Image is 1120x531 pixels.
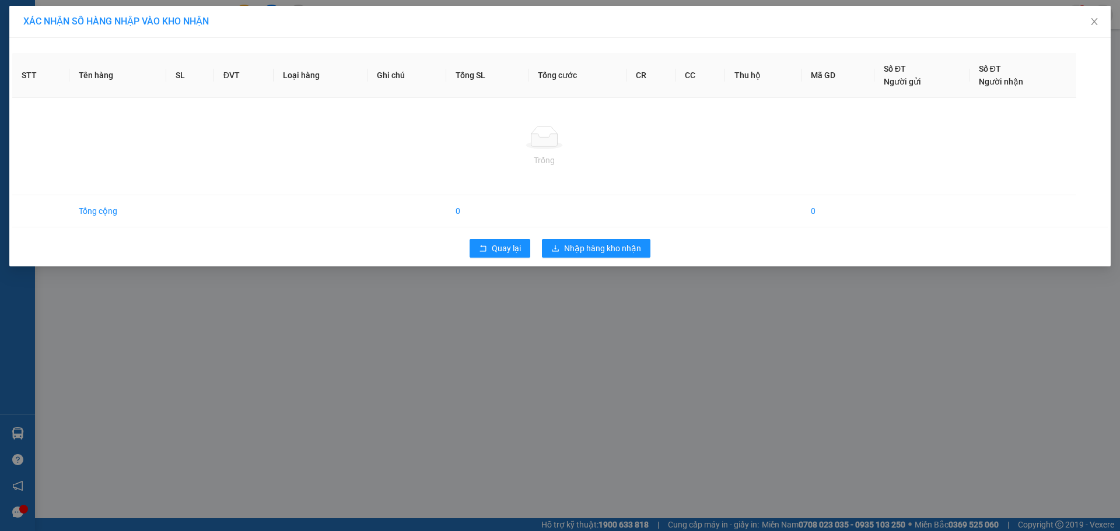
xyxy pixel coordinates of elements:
[470,239,530,258] button: rollbackQuay lại
[166,53,213,98] th: SL
[492,242,521,255] span: Quay lại
[367,53,447,98] th: Ghi chú
[479,244,487,254] span: rollback
[1078,6,1111,38] button: Close
[675,53,725,98] th: CC
[12,53,69,98] th: STT
[22,154,1067,167] div: Trống
[1090,17,1099,26] span: close
[884,77,921,86] span: Người gửi
[725,53,801,98] th: Thu hộ
[23,16,209,27] span: XÁC NHẬN SỐ HÀNG NHẬP VÀO KHO NHẬN
[564,242,641,255] span: Nhập hàng kho nhận
[446,53,528,98] th: Tổng SL
[979,64,1001,73] span: Số ĐT
[979,77,1023,86] span: Người nhận
[626,53,676,98] th: CR
[446,195,528,227] td: 0
[214,53,274,98] th: ĐVT
[551,244,559,254] span: download
[69,195,166,227] td: Tổng cộng
[884,64,906,73] span: Số ĐT
[801,53,874,98] th: Mã GD
[528,53,626,98] th: Tổng cước
[274,53,367,98] th: Loại hàng
[801,195,874,227] td: 0
[69,53,166,98] th: Tên hàng
[542,239,650,258] button: downloadNhập hàng kho nhận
